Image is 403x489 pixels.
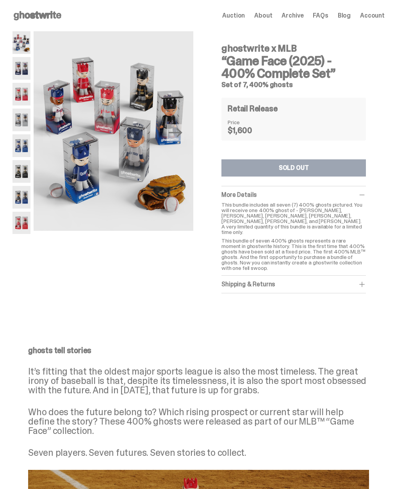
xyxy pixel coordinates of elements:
a: About [254,12,272,19]
button: Next [167,124,184,141]
a: Archive [282,12,303,19]
div: Shipping & Returns [221,280,366,288]
a: Blog [338,12,351,19]
div: SOLD OUT [279,165,309,171]
h3: “Game Face (2025) - 400% Complete Set” [221,55,366,80]
img: 02-ghostwrite-mlb-game-face-complete-set-ronald-acuna-jr.png [12,57,30,80]
img: 07-ghostwrite-mlb-game-face-complete-set-juan-soto.png [12,186,30,209]
img: 08-ghostwrite-mlb-game-face-complete-set-mike-trout.png [12,212,30,234]
p: ghosts tell stories [28,346,369,354]
img: 06-ghostwrite-mlb-game-face-complete-set-paul-skenes.png [12,160,30,183]
dt: Price [228,120,267,125]
h4: ghostwrite x MLB [221,44,366,53]
img: 05-ghostwrite-mlb-game-face-complete-set-shohei-ohtani.png [12,134,30,157]
p: Seven players. Seven futures. Seven stories to collect. [28,448,369,457]
p: This bundle of seven 400% ghosts represents a rare moment in ghostwrite history. This is the firs... [221,238,366,271]
p: It’s fitting that the oldest major sports league is also the most timeless. The great irony of ba... [28,367,369,395]
button: SOLD OUT [221,159,366,177]
img: 03-ghostwrite-mlb-game-face-complete-set-bryce-harper.png [12,83,30,105]
img: 01-ghostwrite-mlb-game-face-complete-set.png [12,31,30,54]
a: Auction [222,12,245,19]
span: More Details [221,191,257,199]
h4: Retail Release [228,105,277,112]
h5: Set of 7, 400% ghosts [221,81,366,88]
p: This bundle includes all seven (7) 400% ghosts pictured. You will receive one 400% ghost of - [PE... [221,202,366,235]
img: 04-ghostwrite-mlb-game-face-complete-set-aaron-judge.png [12,109,30,131]
img: 01-ghostwrite-mlb-game-face-complete-set.png [34,31,193,231]
dd: $1,600 [228,127,267,134]
p: Who does the future belong to? Which rising prospect or current star will help define the story? ... [28,407,369,435]
a: FAQs [313,12,328,19]
a: Account [360,12,385,19]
